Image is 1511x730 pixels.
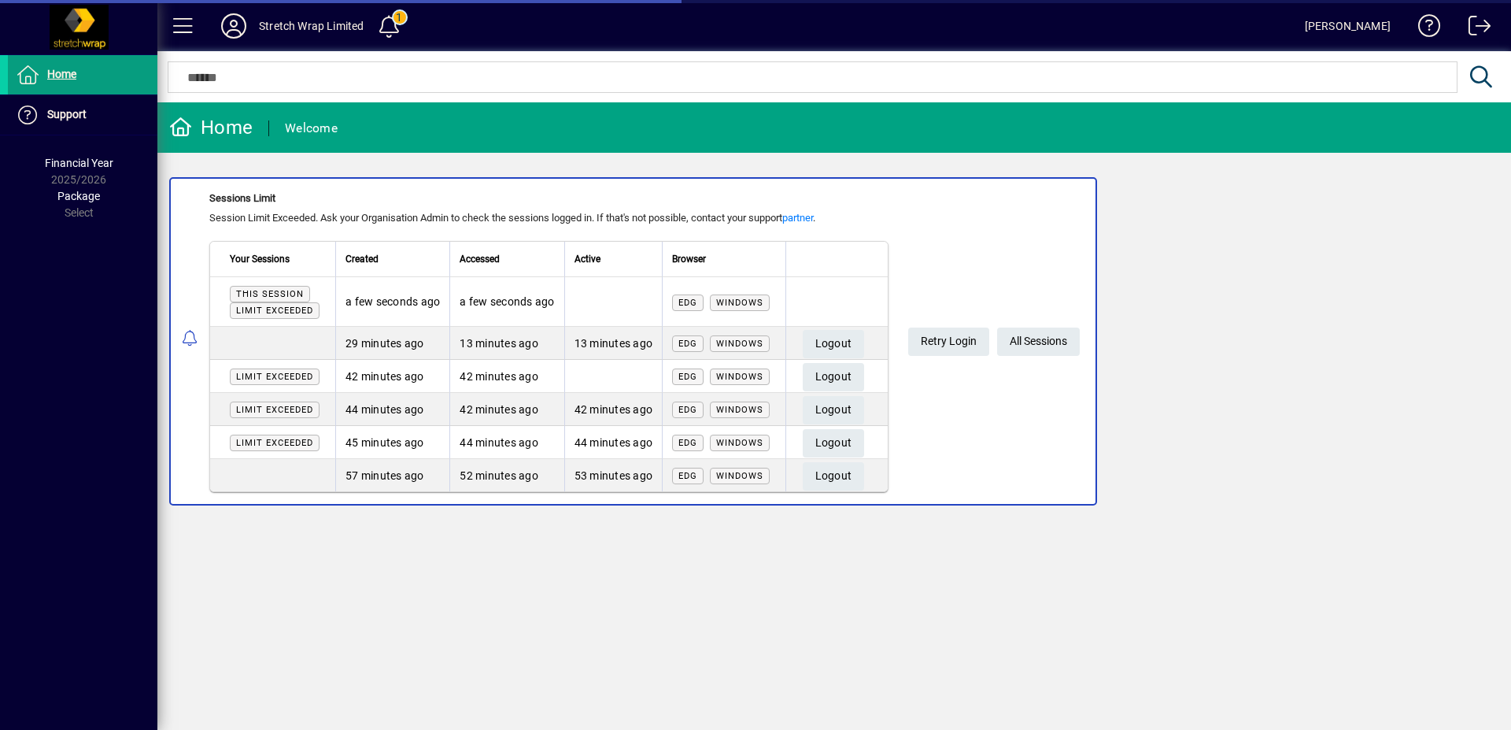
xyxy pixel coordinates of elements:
span: Edg [678,405,697,415]
div: Welcome [285,116,338,141]
td: 44 minutes ago [335,393,449,426]
span: Your Sessions [230,250,290,268]
span: All Sessions [1010,328,1067,354]
span: Financial Year [45,157,113,169]
span: Windows [716,298,763,308]
span: Limit exceeded [236,372,313,382]
td: 57 minutes ago [335,459,449,491]
a: Knowledge Base [1406,3,1441,54]
span: Package [57,190,100,202]
span: Logout [815,331,852,357]
span: This session [236,289,304,299]
td: 13 minutes ago [564,327,663,360]
div: Session Limit Exceeded. Ask your Organisation Admin to check the sessions logged in. If that's no... [209,210,888,226]
span: Browser [672,250,706,268]
span: Home [47,68,76,80]
button: Logout [803,429,865,458]
a: Logout [1457,3,1491,54]
button: Logout [803,330,865,358]
span: Windows [716,438,763,448]
span: Created [345,250,379,268]
span: Edg [678,298,697,308]
span: Logout [815,397,852,423]
span: Logout [815,463,852,489]
td: 42 minutes ago [449,393,563,426]
td: 13 minutes ago [449,327,563,360]
div: [PERSON_NAME] [1305,13,1391,39]
span: Logout [815,364,852,390]
app-alert-notification-menu-item: Sessions Limit [157,177,1511,506]
button: Logout [803,396,865,424]
span: Accessed [460,250,500,268]
span: Edg [678,438,697,448]
td: 42 minutes ago [564,393,663,426]
div: Home [169,115,253,140]
td: 44 minutes ago [449,426,563,459]
td: 42 minutes ago [335,360,449,393]
td: 42 minutes ago [449,360,563,393]
span: Limit exceeded [236,306,313,316]
a: partner [782,212,813,224]
span: Edg [678,339,697,349]
button: Profile [209,12,259,40]
span: Limit exceeded [236,405,313,415]
span: Logout [815,430,852,456]
td: 29 minutes ago [335,327,449,360]
td: 53 minutes ago [564,459,663,491]
span: Support [47,108,87,120]
span: Active [574,250,600,268]
button: Logout [803,462,865,491]
span: Windows [716,405,763,415]
td: a few seconds ago [335,277,449,327]
span: Windows [716,339,763,349]
div: Sessions Limit [209,191,888,206]
a: Support [8,95,157,135]
td: 44 minutes ago [564,426,663,459]
span: Edg [678,471,697,481]
span: Retry Login [921,328,977,354]
a: All Sessions [997,328,1080,356]
span: Windows [716,471,763,481]
td: 52 minutes ago [449,459,563,491]
span: Limit exceeded [236,438,313,448]
span: Windows [716,372,763,382]
span: Edg [678,372,697,382]
button: Logout [803,363,865,391]
button: Retry Login [908,328,989,356]
div: Stretch Wrap Limited [259,13,364,39]
td: 45 minutes ago [335,426,449,459]
td: a few seconds ago [449,277,563,327]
